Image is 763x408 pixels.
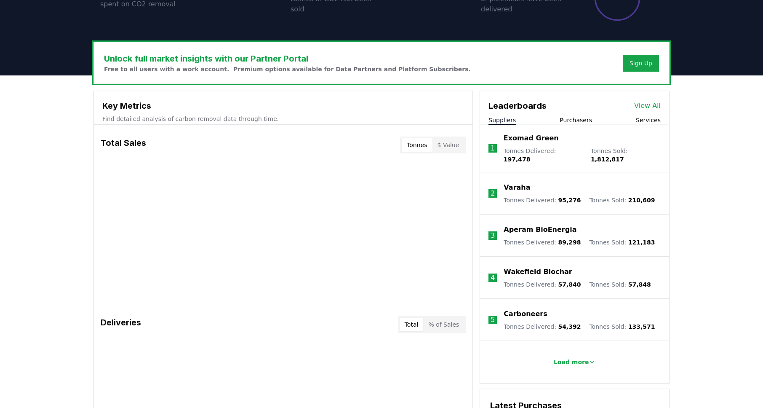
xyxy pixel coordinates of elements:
p: 2 [491,188,495,199]
p: Tonnes Delivered : [504,280,581,289]
a: Aperam BioEnergia [504,225,576,235]
button: Purchasers [560,116,592,124]
span: 121,183 [628,239,655,246]
a: Sign Up [630,59,652,67]
span: 57,840 [558,281,581,288]
p: Tonnes Delivered : [504,322,581,331]
button: Sign Up [623,55,659,72]
a: Varaha [504,183,530,193]
span: 197,478 [504,156,531,163]
h3: Key Metrics [102,99,464,112]
button: Tonnes [402,138,432,152]
h3: Total Sales [101,137,146,153]
button: $ Value [432,138,464,152]
p: Tonnes Sold : [589,322,655,331]
span: 57,848 [628,281,651,288]
h3: Deliveries [101,316,141,333]
p: 3 [491,231,495,241]
a: View All [634,101,661,111]
button: Services [636,116,661,124]
span: 133,571 [628,323,655,330]
p: Load more [554,358,589,366]
a: Wakefield Biochar [504,267,572,277]
p: Free to all users with a work account. Premium options available for Data Partners and Platform S... [104,65,471,73]
p: Tonnes Delivered : [504,238,581,247]
p: 5 [491,315,495,325]
span: 95,276 [558,197,581,204]
p: Tonnes Delivered : [504,147,582,164]
p: 1 [491,143,495,153]
p: Tonnes Delivered : [504,196,581,204]
a: Carboneers [504,309,547,319]
p: Tonnes Sold : [591,147,661,164]
p: Tonnes Sold : [589,238,655,247]
button: Suppliers [488,116,516,124]
button: Load more [547,354,603,370]
p: 4 [491,273,495,283]
a: Exomad Green [504,133,559,143]
button: Total [400,318,424,331]
span: 89,298 [558,239,581,246]
button: % of Sales [423,318,464,331]
span: 210,609 [628,197,655,204]
h3: Leaderboards [488,99,547,112]
p: Tonnes Sold : [589,280,651,289]
span: 1,812,817 [591,156,624,163]
p: Tonnes Sold : [589,196,655,204]
h3: Unlock full market insights with our Partner Portal [104,52,471,65]
p: Find detailed analysis of carbon removal data through time. [102,115,464,123]
span: 54,392 [558,323,581,330]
